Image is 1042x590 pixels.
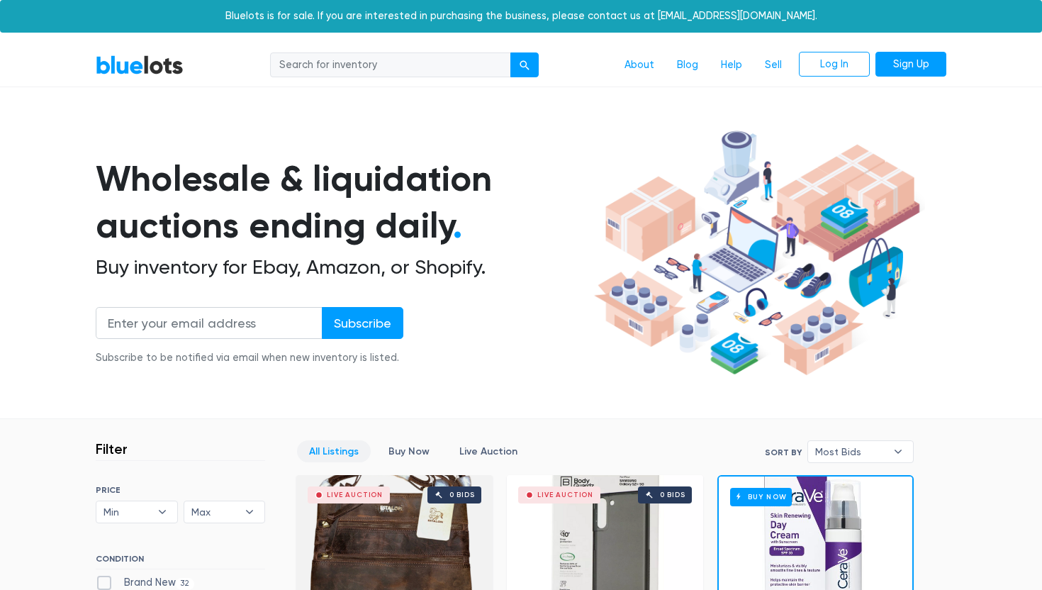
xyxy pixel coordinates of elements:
[799,52,870,77] a: Log In
[96,554,265,569] h6: CONDITION
[235,501,264,523] b: ▾
[730,488,792,506] h6: Buy Now
[147,501,177,523] b: ▾
[765,446,802,459] label: Sort By
[666,52,710,79] a: Blog
[613,52,666,79] a: About
[96,155,589,250] h1: Wholesale & liquidation auctions ending daily
[96,55,184,75] a: BlueLots
[96,307,323,339] input: Enter your email address
[96,440,128,457] h3: Filter
[537,491,593,499] div: Live Auction
[96,485,265,495] h6: PRICE
[191,501,238,523] span: Max
[447,440,530,462] a: Live Auction
[875,52,946,77] a: Sign Up
[883,441,913,462] b: ▾
[589,124,925,382] img: hero-ee84e7d0318cb26816c560f6b4441b76977f77a177738b4e94f68c95b2b83dbb.png
[660,491,685,499] div: 0 bids
[327,491,383,499] div: Live Auction
[270,52,511,78] input: Search for inventory
[376,440,442,462] a: Buy Now
[453,204,462,247] span: .
[96,255,589,279] h2: Buy inventory for Ebay, Amazon, or Shopify.
[322,307,403,339] input: Subscribe
[96,350,403,366] div: Subscribe to be notified via email when new inventory is listed.
[815,441,886,462] span: Most Bids
[449,491,475,499] div: 0 bids
[710,52,754,79] a: Help
[176,578,194,589] span: 32
[297,440,371,462] a: All Listings
[754,52,793,79] a: Sell
[103,501,150,523] span: Min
